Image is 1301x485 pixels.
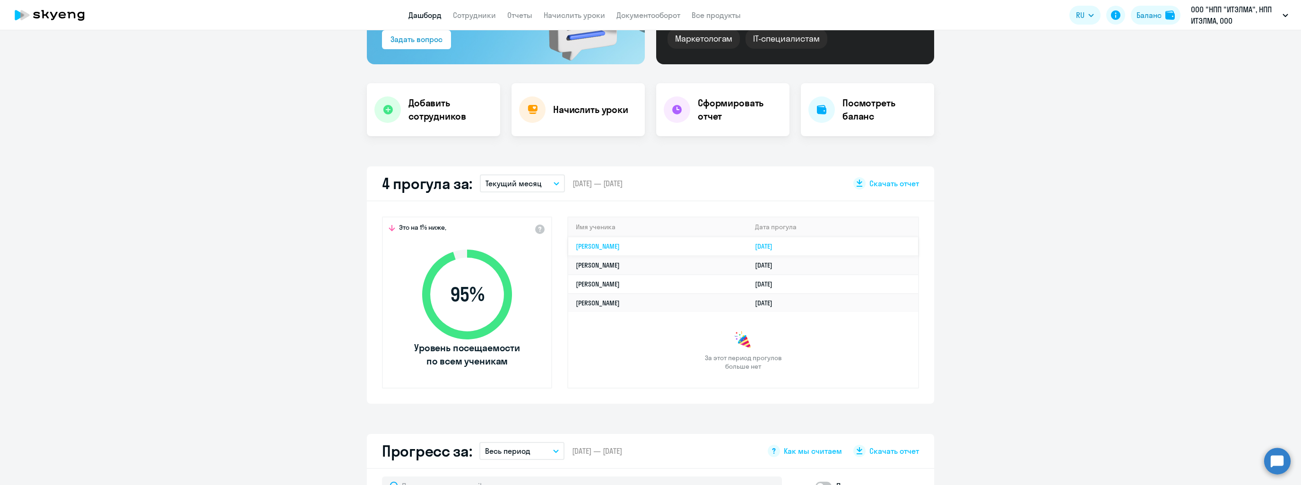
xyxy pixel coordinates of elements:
p: Весь период [485,445,530,457]
span: RU [1076,9,1084,21]
div: IT-специалистам [746,29,827,49]
a: Начислить уроки [544,10,605,20]
span: За этот период прогулов больше нет [703,354,783,371]
p: Текущий месяц [486,178,542,189]
button: ООО "НПП "ИТЭЛМА", НПП ИТЭЛМА, ООО [1186,4,1293,26]
span: 95 % [413,283,521,306]
a: [DATE] [755,299,780,307]
button: Весь период [479,442,564,460]
span: Уровень посещаемости по всем ученикам [413,341,521,368]
span: Скачать отчет [869,178,919,189]
a: Все продукты [692,10,741,20]
a: Документооборот [616,10,680,20]
h4: Посмотреть баланс [842,96,927,123]
a: [PERSON_NAME] [576,299,620,307]
a: Дашборд [408,10,442,20]
a: [DATE] [755,261,780,269]
a: [DATE] [755,242,780,251]
h4: Добавить сотрудников [408,96,493,123]
button: Балансbalance [1131,6,1180,25]
div: Маркетологам [668,29,740,49]
a: [PERSON_NAME] [576,242,620,251]
span: Это на 1% ниже, [399,223,446,234]
span: Как мы считаем [784,446,842,456]
span: [DATE] — [DATE] [572,178,623,189]
h2: 4 прогула за: [382,174,472,193]
img: balance [1165,10,1175,20]
a: [DATE] [755,280,780,288]
button: Текущий месяц [480,174,565,192]
span: Скачать отчет [869,446,919,456]
th: Дата прогула [747,217,918,237]
a: Сотрудники [453,10,496,20]
p: ООО "НПП "ИТЭЛМА", НПП ИТЭЛМА, ООО [1191,4,1279,26]
a: [PERSON_NAME] [576,280,620,288]
span: [DATE] — [DATE] [572,446,622,456]
th: Имя ученика [568,217,747,237]
h4: Сформировать отчет [698,96,782,123]
h4: Начислить уроки [553,103,628,116]
button: Задать вопрос [382,30,451,49]
img: congrats [734,331,753,350]
h2: Прогресс за: [382,442,472,460]
div: Баланс [1136,9,1162,21]
a: Отчеты [507,10,532,20]
button: RU [1069,6,1101,25]
a: [PERSON_NAME] [576,261,620,269]
div: Задать вопрос [390,34,442,45]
